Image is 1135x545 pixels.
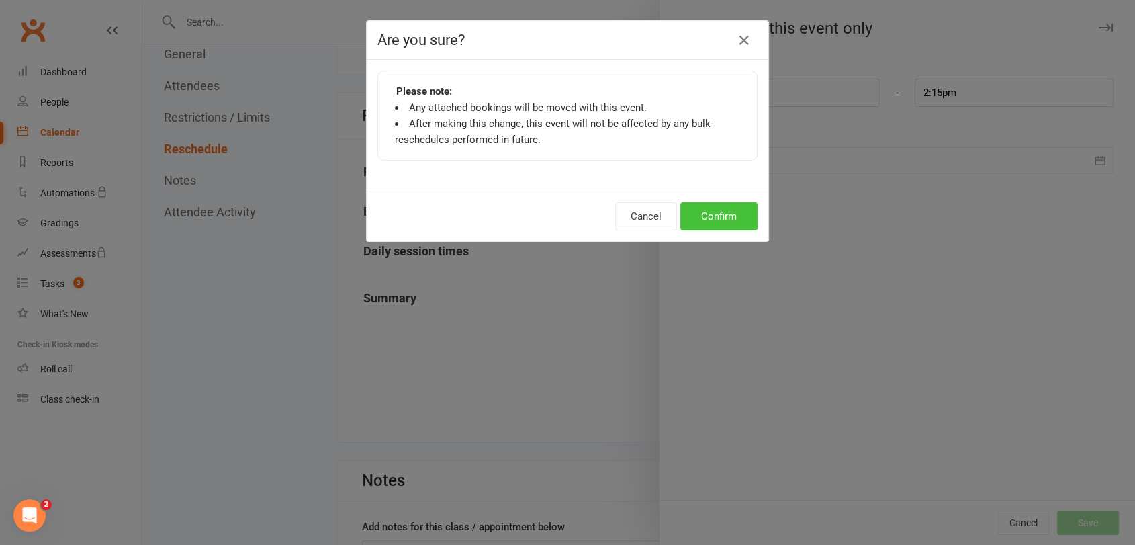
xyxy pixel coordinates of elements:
[680,202,758,230] button: Confirm
[395,99,740,116] li: Any attached bookings will be moved with this event.
[615,202,677,230] button: Cancel
[395,116,740,148] li: After making this change, this event will not be affected by any bulk-reschedules performed in fu...
[41,499,52,510] span: 2
[733,30,755,51] button: Close
[13,499,46,532] iframe: Intercom live chat
[377,32,758,48] h4: Are you sure?
[396,83,452,99] strong: Please note:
